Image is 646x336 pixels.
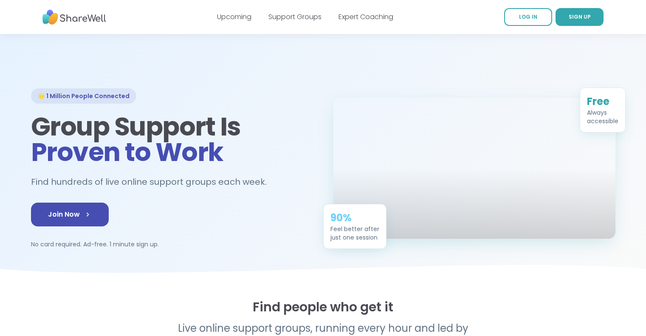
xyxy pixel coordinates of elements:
div: Feel better after just one session [330,221,379,238]
span: SIGN UP [569,13,591,20]
div: 90% [330,207,379,221]
img: ShareWell Nav Logo [42,6,106,29]
div: 🌟 1 Million People Connected [31,88,136,104]
h2: Find people who get it [31,299,615,315]
div: Always accessible [587,104,618,121]
p: No card required. Ad-free. 1 minute sign up. [31,240,313,248]
span: Proven to Work [31,134,223,170]
div: Free [587,91,618,104]
h1: Group Support Is [31,114,313,165]
span: LOG IN [519,13,537,20]
span: Join Now [48,209,92,220]
a: LOG IN [504,8,552,26]
a: SIGN UP [556,8,604,26]
h2: Find hundreds of live online support groups each week. [31,175,276,189]
a: Join Now [31,203,109,226]
a: Upcoming [217,12,251,22]
a: Expert Coaching [339,12,393,22]
a: Support Groups [268,12,322,22]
